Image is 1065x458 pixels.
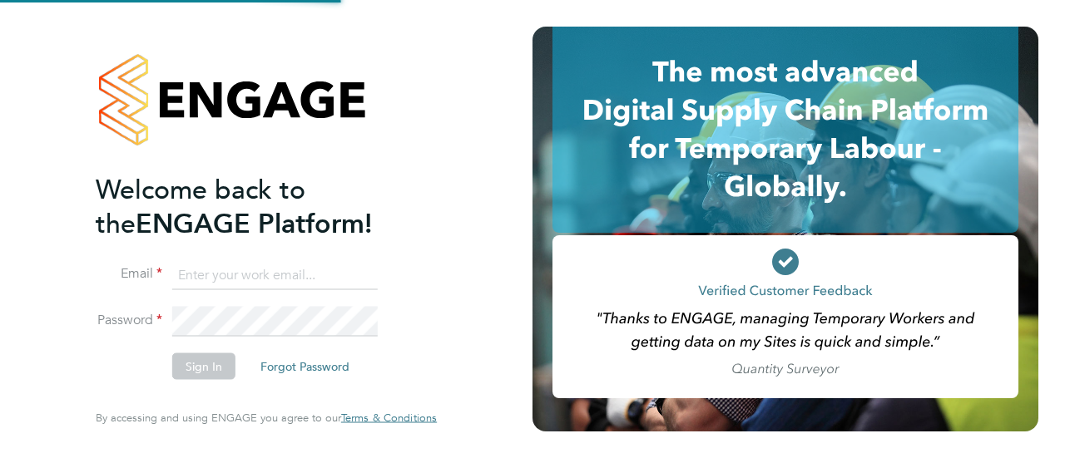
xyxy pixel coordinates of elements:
a: Terms & Conditions [341,411,437,425]
h2: ENGAGE Platform! [96,172,420,240]
button: Forgot Password [247,353,363,380]
span: Welcome back to the [96,173,305,239]
span: Terms & Conditions [341,411,437,425]
label: Password [96,312,162,329]
input: Enter your work email... [172,260,378,290]
button: Sign In [172,353,235,380]
span: By accessing and using ENGAGE you agree to our [96,411,437,425]
label: Email [96,265,162,283]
